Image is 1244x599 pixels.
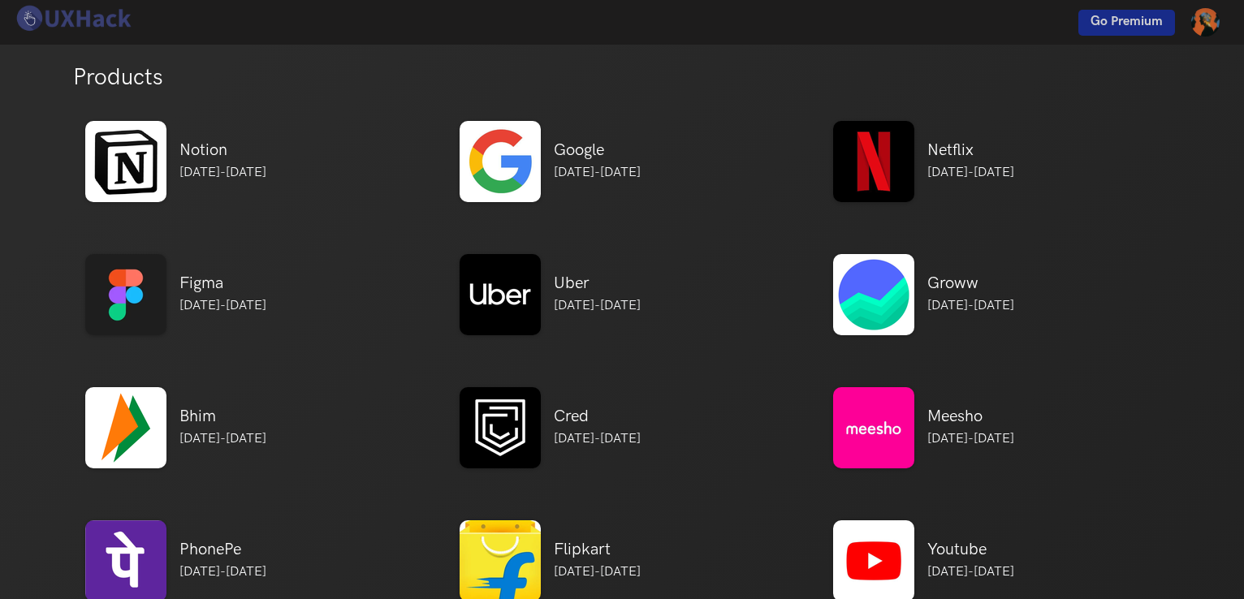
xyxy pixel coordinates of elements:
[554,540,641,559] h5: Flipkart
[179,429,266,449] p: [DATE]-[DATE]
[179,163,266,183] p: [DATE]-[DATE]
[73,64,163,92] h3: Products
[179,274,266,293] h5: Figma
[554,296,641,316] p: [DATE]-[DATE]
[179,140,266,160] h5: Notion
[554,274,641,293] h5: Uber
[447,374,653,481] a: Cred logo Cred [DATE]-[DATE]
[179,540,266,559] h5: PhonePe
[927,163,1014,183] p: [DATE]-[DATE]
[554,407,641,426] h5: Cred
[447,108,653,215] a: Google logo Google [DATE]-[DATE]
[1191,8,1220,37] img: Your profile pic
[179,562,266,582] p: [DATE]-[DATE]
[554,562,641,582] p: [DATE]-[DATE]
[927,296,1014,316] p: [DATE]-[DATE]
[927,429,1014,449] p: [DATE]-[DATE]
[927,562,1014,582] p: [DATE]-[DATE]
[554,429,641,449] p: [DATE]-[DATE]
[85,121,166,202] img: Notion logo
[73,108,279,215] a: Notion logo Notion [DATE]-[DATE]
[1091,14,1163,29] span: Go Premium
[460,121,541,202] img: Google logo
[85,387,166,468] img: Bhim logo
[554,140,641,160] h5: Google
[460,387,541,468] img: Cred logo
[821,374,1026,481] a: Meesho logo Meesho [DATE]-[DATE]
[85,254,166,335] img: Figma logo
[12,4,134,32] img: UXHack logo
[179,407,266,426] h5: Bhim
[833,254,914,335] img: Groww logo
[73,374,279,481] a: Bhim logo Bhim [DATE]-[DATE]
[73,241,279,348] a: Figma logo Figma [DATE]-[DATE]
[927,407,1014,426] h5: Meesho
[460,254,541,335] img: Uber logo
[833,121,914,202] img: Netflix logo
[447,241,653,348] a: Uber logo Uber [DATE]-[DATE]
[927,274,1014,293] h5: Groww
[927,540,1014,559] h5: Youtube
[1078,10,1175,36] a: Go Premium
[927,140,1014,160] h5: Netflix
[833,387,914,468] img: Meesho logo
[179,296,266,316] p: [DATE]-[DATE]
[821,241,1026,348] a: Groww logo Groww [DATE]-[DATE]
[554,163,641,183] p: [DATE]-[DATE]
[821,108,1026,215] a: Netflix logo Netflix [DATE]-[DATE]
